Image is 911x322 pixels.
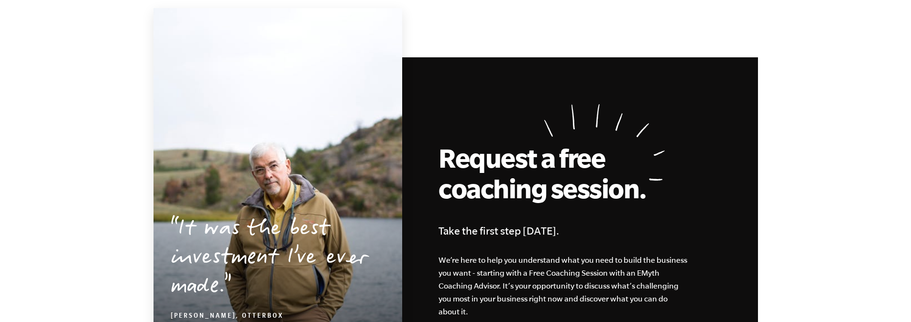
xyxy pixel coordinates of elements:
[439,142,654,204] h2: Request a free coaching session.
[863,276,911,322] iframe: Chat Widget
[171,216,384,302] p: It was the best investment I’ve ever made.
[439,254,688,318] p: We’re here to help you understand what you need to build the business you want - starting with a ...
[171,313,284,321] cite: [PERSON_NAME], OtterBox
[439,222,706,239] h4: Take the first step [DATE].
